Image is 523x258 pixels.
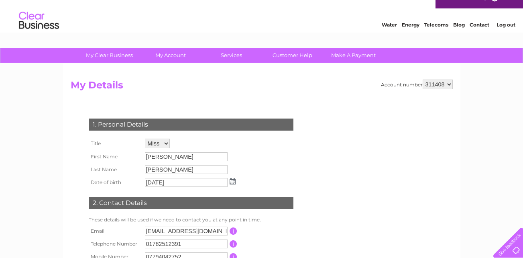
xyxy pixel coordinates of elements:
a: My Account [137,48,204,63]
a: Customer Help [259,48,326,63]
th: Title [87,137,143,150]
th: Last Name [87,163,143,176]
a: Log out [497,34,515,40]
h2: My Details [71,80,453,95]
div: 2. Contact Details [89,197,293,209]
th: Email [87,225,143,238]
th: Date of birth [87,176,143,189]
input: Information [230,227,237,235]
a: Telecoms [424,34,448,40]
a: Energy [402,34,419,40]
div: Account number [381,80,453,89]
a: Water [382,34,397,40]
td: These details will be used if we need to contact you at any point in time. [87,215,295,225]
a: Make A Payment [320,48,387,63]
input: Information [230,240,237,248]
a: Blog [453,34,465,40]
div: 1. Personal Details [89,119,293,131]
a: Contact [470,34,489,40]
th: First Name [87,150,143,163]
div: Clear Business is a trading name of Verastar Limited (registered in [GEOGRAPHIC_DATA] No. 3667643... [72,4,452,39]
img: logo.png [18,21,59,45]
img: ... [230,178,236,184]
th: Telephone Number [87,238,143,250]
a: Services [198,48,265,63]
a: My Clear Business [76,48,142,63]
a: 0333 014 3131 [372,4,427,14]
